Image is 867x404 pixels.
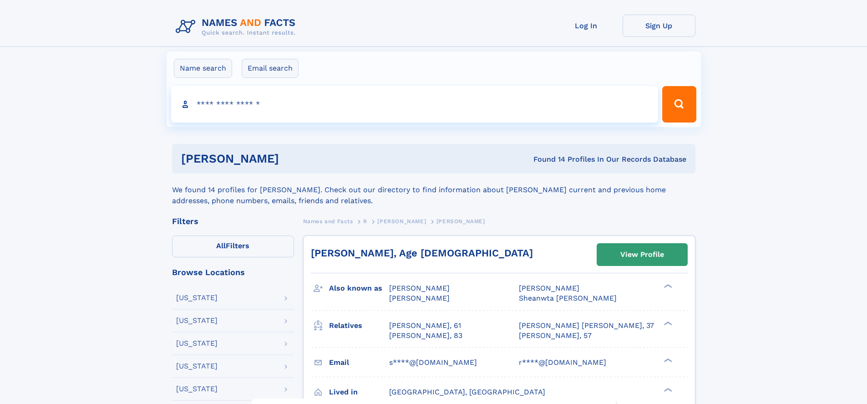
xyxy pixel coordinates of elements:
div: ❯ [662,387,673,393]
span: [PERSON_NAME] [436,218,485,225]
span: Sheanwta [PERSON_NAME] [519,294,617,302]
a: [PERSON_NAME] [PERSON_NAME], 37 [519,321,654,331]
a: Names and Facts [303,215,353,227]
div: [US_STATE] [176,340,218,347]
div: [US_STATE] [176,363,218,370]
label: Filters [172,235,294,257]
span: [PERSON_NAME] [389,294,450,302]
h3: Relatives [329,318,389,333]
div: ❯ [662,283,673,289]
label: Name search [174,59,232,78]
div: Browse Locations [172,268,294,276]
span: [PERSON_NAME] [389,284,450,292]
a: R [363,215,367,227]
a: [PERSON_NAME], 83 [389,331,462,341]
div: [US_STATE] [176,385,218,393]
button: Search Button [662,86,696,123]
h1: [PERSON_NAME] [181,153,406,164]
div: Found 14 Profiles In Our Records Database [406,154,686,164]
a: Sign Up [623,15,695,37]
div: Filters [172,217,294,225]
div: [US_STATE] [176,317,218,324]
div: View Profile [620,244,664,265]
h3: Lived in [329,384,389,400]
span: [PERSON_NAME] [519,284,579,292]
span: [GEOGRAPHIC_DATA], [GEOGRAPHIC_DATA] [389,388,545,396]
div: We found 14 profiles for [PERSON_NAME]. Check out our directory to find information about [PERSON... [172,174,695,206]
a: Log In [550,15,623,37]
div: [US_STATE] [176,294,218,302]
a: [PERSON_NAME], 61 [389,321,461,331]
span: R [363,218,367,225]
label: Email search [242,59,299,78]
h3: Email [329,355,389,370]
div: ❯ [662,357,673,363]
h3: Also known as [329,281,389,296]
div: ❯ [662,320,673,326]
img: Logo Names and Facts [172,15,303,39]
span: [PERSON_NAME] [377,218,426,225]
a: [PERSON_NAME], 57 [519,331,592,341]
a: [PERSON_NAME] [377,215,426,227]
a: [PERSON_NAME], Age [DEMOGRAPHIC_DATA] [311,247,533,259]
input: search input [171,86,659,123]
span: All [216,241,226,250]
a: View Profile [597,244,687,266]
